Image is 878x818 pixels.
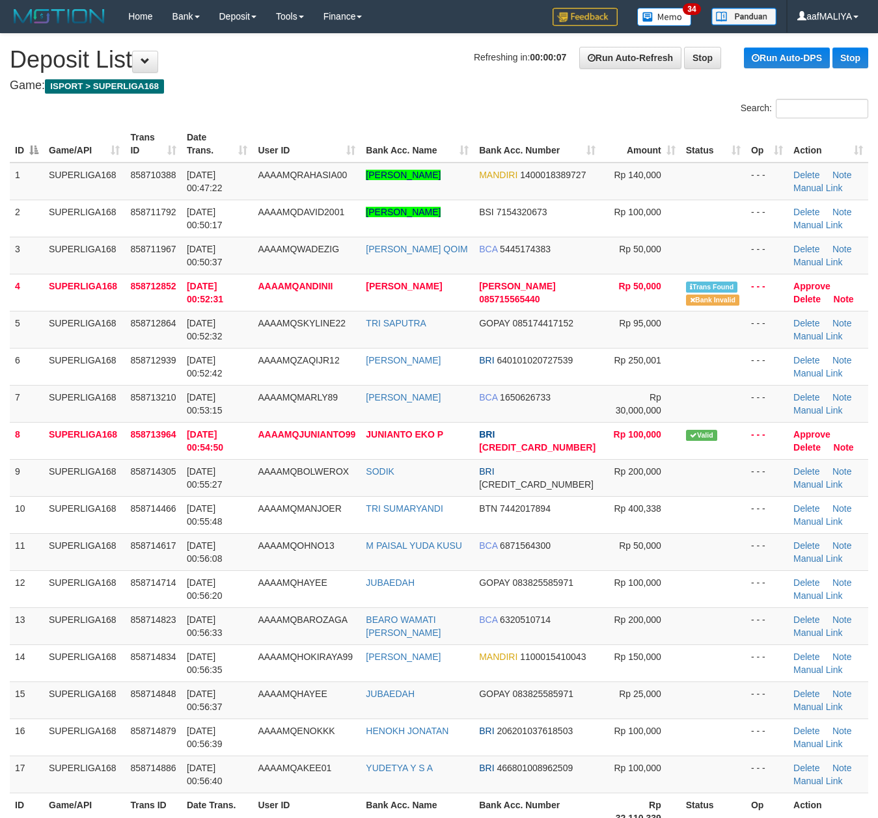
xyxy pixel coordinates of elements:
[500,244,551,254] span: Copy 5445174383 to clipboard
[832,318,852,328] a: Note
[497,207,547,217] span: Copy 7154320673 to clipboard
[44,311,125,348] td: SUPERLIGA168
[44,385,125,422] td: SUPERLIGA168
[258,281,333,291] span: AAAAMQANDINII
[130,392,176,402] span: 858713210
[614,466,661,477] span: Rp 200,000
[479,244,497,254] span: BCA
[479,207,494,217] span: BSI
[614,503,661,514] span: Rp 400,338
[366,614,441,638] a: BEARO WAMATI [PERSON_NAME]
[479,503,497,514] span: BTN
[513,318,573,328] span: Copy 085174417152 to clipboard
[746,237,788,274] td: - - -
[44,644,125,681] td: SUPERLIGA168
[832,726,852,736] a: Note
[258,429,355,440] span: AAAAMQJUNIANTO99
[832,763,852,773] a: Note
[187,244,223,267] span: [DATE] 00:50:37
[479,355,494,365] span: BRI
[500,540,551,551] span: Copy 6871564300 to clipboard
[793,503,819,514] a: Delete
[474,125,601,163] th: Bank Acc. Number: activate to sort column ascending
[187,207,223,230] span: [DATE] 00:50:17
[44,496,125,533] td: SUPERLIGA168
[187,503,223,527] span: [DATE] 00:55:48
[579,47,681,69] a: Run Auto-Refresh
[793,331,843,341] a: Manual Link
[187,170,223,193] span: [DATE] 00:47:22
[793,257,843,267] a: Manual Link
[130,281,176,291] span: 858712852
[479,652,517,662] span: MANDIRI
[479,392,497,402] span: BCA
[187,318,223,341] span: [DATE] 00:52:32
[253,125,361,163] th: User ID: activate to sort column ascending
[793,368,843,378] a: Manual Link
[746,681,788,719] td: - - -
[130,244,176,254] span: 858711967
[619,244,661,254] span: Rp 50,000
[187,392,223,416] span: [DATE] 00:53:15
[746,533,788,570] td: - - -
[258,540,334,551] span: AAAAMQOHNO13
[366,281,442,291] a: [PERSON_NAME]
[686,430,717,441] span: Valid transaction
[258,689,327,699] span: AAAAMQHAYEE
[614,614,661,625] span: Rp 200,000
[44,756,125,793] td: SUPERLIGA168
[479,689,510,699] span: GOPAY
[832,503,852,514] a: Note
[10,47,868,73] h1: Deposit List
[793,665,843,675] a: Manual Link
[834,294,854,304] a: Note
[746,163,788,200] td: - - -
[10,200,44,237] td: 2
[45,79,164,94] span: ISPORT > SUPERLIGA168
[44,274,125,311] td: SUPERLIGA168
[746,348,788,385] td: - - -
[187,763,223,786] span: [DATE] 00:56:40
[500,392,551,402] span: Copy 1650626733 to clipboard
[130,207,176,217] span: 858711792
[10,533,44,570] td: 11
[10,274,44,311] td: 4
[776,99,868,118] input: Search:
[744,47,830,68] a: Run Auto-DPS
[10,459,44,496] td: 9
[553,8,618,26] img: Feedback.jpg
[746,644,788,681] td: - - -
[258,503,341,514] span: AAAAMQMANJOER
[130,763,176,773] span: 858714886
[793,207,819,217] a: Delete
[479,540,497,551] span: BCA
[788,125,868,163] th: Action: activate to sort column ascending
[479,294,540,304] span: Copy 085715565440 to clipboard
[366,503,443,514] a: TRI SUMARYANDI
[44,237,125,274] td: SUPERLIGA168
[686,295,739,306] span: Bank is not match
[832,170,852,180] a: Note
[832,244,852,254] a: Note
[130,614,176,625] span: 858714823
[614,170,661,180] span: Rp 140,000
[366,355,441,365] a: [PERSON_NAME]
[746,125,788,163] th: Op: activate to sort column ascending
[10,311,44,348] td: 5
[10,79,868,92] h4: Game:
[793,294,821,304] a: Delete
[497,726,573,736] span: Copy 206201037618503 to clipboard
[366,429,443,440] a: JUNIANTO EKO P
[619,540,661,551] span: Rp 50,000
[44,163,125,200] td: SUPERLIGA168
[686,282,738,293] span: Similar transaction found
[684,47,721,69] a: Stop
[44,459,125,496] td: SUPERLIGA168
[479,577,510,588] span: GOPAY
[746,200,788,237] td: - - -
[479,318,510,328] span: GOPAY
[746,422,788,459] td: - - -
[366,689,415,699] a: JUBAEDAH
[366,244,467,254] a: [PERSON_NAME] QOIM
[187,652,223,675] span: [DATE] 00:56:35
